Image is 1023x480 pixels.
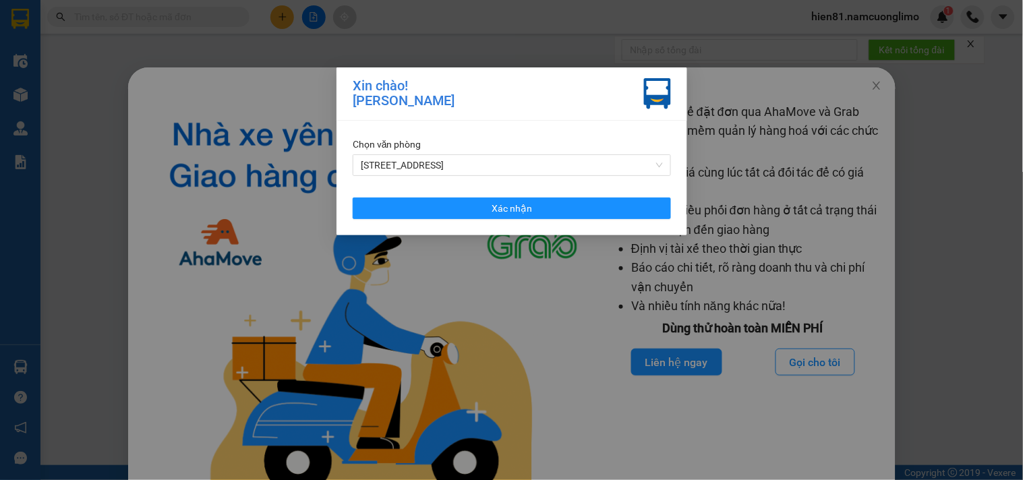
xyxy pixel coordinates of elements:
div: Chọn văn phòng [353,137,671,152]
span: Xác nhận [492,201,532,216]
div: Xin chào! [PERSON_NAME] [353,78,455,109]
button: Xác nhận [353,198,671,219]
span: 142 Hai Bà Trưng [361,155,663,175]
img: vxr-icon [644,78,671,109]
